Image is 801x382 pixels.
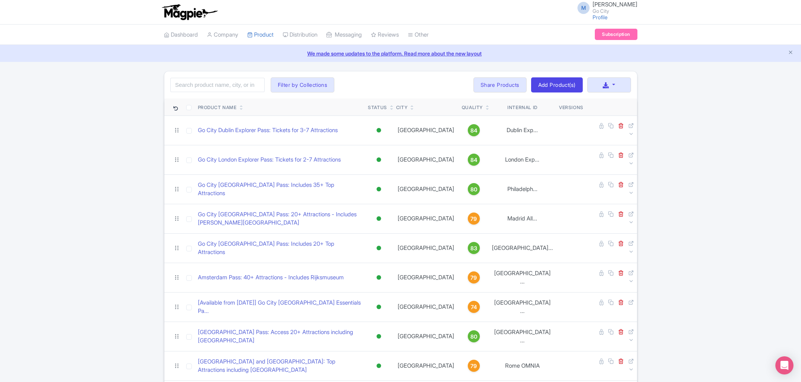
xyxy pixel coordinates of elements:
td: [GEOGRAPHIC_DATA] [393,233,459,263]
div: Status [368,104,387,111]
a: Share Products [473,77,527,92]
a: Profile [593,14,608,20]
a: Other [408,25,429,45]
div: Active [375,272,383,283]
a: Go City [GEOGRAPHIC_DATA] Pass: 20+ Attractions - Includes [PERSON_NAME][GEOGRAPHIC_DATA] [198,210,362,227]
span: 79 [470,274,477,282]
div: Active [375,243,383,254]
span: 74 [471,303,477,311]
a: 83 [462,242,486,254]
div: Active [375,302,383,313]
div: Quality [462,104,483,111]
td: [GEOGRAPHIC_DATA] ... [489,322,556,351]
td: [GEOGRAPHIC_DATA] [393,322,459,351]
a: M [PERSON_NAME] Go City [573,2,637,14]
small: Go City [593,9,637,14]
span: 83 [470,244,477,253]
a: [GEOGRAPHIC_DATA] and [GEOGRAPHIC_DATA]: Top Attractions including [GEOGRAPHIC_DATA] [198,357,362,374]
a: 84 [462,154,486,166]
div: Active [375,184,383,195]
a: 74 [462,301,486,313]
td: Rome OMNIA [489,351,556,380]
a: 80 [462,183,486,195]
span: 84 [470,156,477,164]
a: Go City London Explorer Pass: Tickets for 2-7 Attractions [198,156,341,164]
div: Active [375,154,383,165]
td: London Exp... [489,145,556,174]
span: M [577,2,590,14]
td: [GEOGRAPHIC_DATA] ... [489,292,556,322]
span: 84 [470,126,477,135]
div: Active [375,213,383,224]
a: Add Product(s) [531,77,583,92]
a: 79 [462,213,486,225]
a: 84 [462,124,486,136]
div: Product Name [198,104,237,111]
td: [GEOGRAPHIC_DATA] [393,204,459,233]
span: 80 [470,185,477,194]
div: Open Intercom Messenger [775,356,793,374]
th: Internal ID [489,99,556,116]
a: Amsterdam Pass: 40+ Attractions - Includes Rijksmuseum [198,273,344,282]
input: Search product name, city, or interal id [170,78,265,92]
a: Go City [GEOGRAPHIC_DATA] Pass: Includes 35+ Top Attractions [198,181,362,198]
span: [PERSON_NAME] [593,1,637,8]
td: Madrid All... [489,204,556,233]
a: Company [207,25,238,45]
a: Subscription [595,29,637,40]
span: 79 [470,362,477,370]
a: 79 [462,271,486,283]
td: [GEOGRAPHIC_DATA] [393,351,459,380]
a: Dashboard [164,25,198,45]
span: 80 [470,333,477,341]
div: Active [375,125,383,136]
a: 79 [462,360,486,372]
a: Messaging [326,25,362,45]
td: Philadelph... [489,174,556,204]
a: Reviews [371,25,399,45]
div: City [396,104,407,111]
td: [GEOGRAPHIC_DATA] ... [489,263,556,292]
td: [GEOGRAPHIC_DATA] [393,263,459,292]
a: Go City [GEOGRAPHIC_DATA] Pass: Includes 20+ Top Attractions [198,240,362,257]
td: [GEOGRAPHIC_DATA] [393,174,459,204]
a: We made some updates to the platform. Read more about the new layout [5,49,796,57]
img: logo-ab69f6fb50320c5b225c76a69d11143b.png [160,4,219,20]
td: [GEOGRAPHIC_DATA] [393,116,459,145]
td: [GEOGRAPHIC_DATA] [393,145,459,174]
a: Distribution [283,25,317,45]
td: [GEOGRAPHIC_DATA] [393,292,459,322]
div: Active [375,360,383,371]
a: [GEOGRAPHIC_DATA] Pass: Access 20+ Attractions including [GEOGRAPHIC_DATA] [198,328,362,345]
td: [GEOGRAPHIC_DATA]... [489,233,556,263]
td: Dublin Exp... [489,116,556,145]
button: Close announcement [788,49,793,57]
a: [Available from [DATE]] Go City [GEOGRAPHIC_DATA] Essentials Pa... [198,299,362,316]
a: Product [247,25,274,45]
th: Versions [556,99,587,116]
a: 80 [462,330,486,342]
button: Filter by Collections [271,77,335,92]
a: Go City Dublin Explorer Pass: Tickets for 3-7 Attractions [198,126,338,135]
span: 79 [470,215,477,223]
div: Active [375,331,383,342]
